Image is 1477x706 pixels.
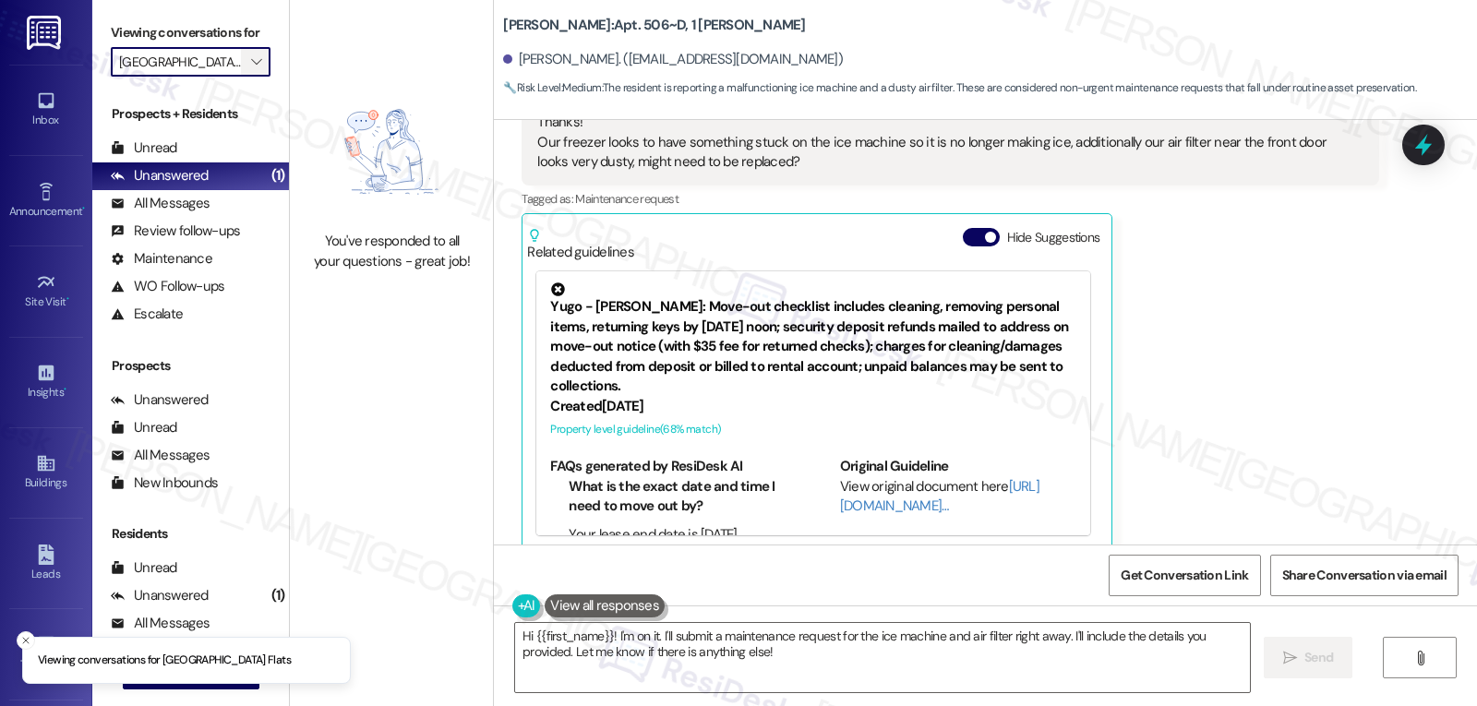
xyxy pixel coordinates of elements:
[569,477,787,517] li: What is the exact date and time I need to move out by?
[251,54,261,69] i: 
[1282,566,1447,585] span: Share Conversation via email
[1413,651,1427,665] i: 
[111,166,209,185] div: Unanswered
[111,18,270,47] label: Viewing conversations for
[310,232,473,271] div: You've responded to all your questions - great job!
[840,477,1077,517] div: View original document here
[1007,228,1100,247] label: Hide Suggestions
[550,457,742,475] b: FAQs generated by ResiDesk AI
[550,420,1076,439] div: Property level guideline ( 68 % match)
[9,85,83,135] a: Inbox
[111,249,212,269] div: Maintenance
[1109,555,1260,596] button: Get Conversation Link
[840,457,949,475] b: Original Guideline
[111,277,224,296] div: WO Follow-ups
[1264,637,1353,678] button: Send
[310,81,473,222] img: empty-state
[267,162,290,190] div: (1)
[111,194,210,213] div: All Messages
[9,629,83,679] a: Templates •
[111,446,210,465] div: All Messages
[111,221,240,241] div: Review follow-ups
[840,477,1039,515] a: [URL][DOMAIN_NAME]…
[1304,648,1333,667] span: Send
[64,383,66,396] span: •
[111,390,209,410] div: Unanswered
[111,138,177,158] div: Unread
[9,357,83,407] a: Insights •
[1283,651,1297,665] i: 
[92,104,289,124] div: Prospects + Residents
[503,16,805,35] b: [PERSON_NAME]: Apt. 506~D, 1 [PERSON_NAME]
[17,631,35,650] button: Close toast
[27,16,65,50] img: ResiDesk Logo
[267,581,290,610] div: (1)
[82,202,85,215] span: •
[575,191,678,207] span: Maintenance request
[92,356,289,376] div: Prospects
[111,586,209,605] div: Unanswered
[550,282,1076,396] div: Yugo - [PERSON_NAME]: Move-out checklist includes cleaning, removing personal items, returning ke...
[111,614,210,633] div: All Messages
[119,47,241,77] input: All communities
[503,80,601,95] strong: 🔧 Risk Level: Medium
[9,448,83,497] a: Buildings
[550,397,1076,416] div: Created [DATE]
[569,525,787,565] li: Your lease end date is [DATE] 12:00PM NOON.
[515,623,1250,692] textarea: Hi {{first_name}}! I'm on it. I'll submit a maintenance request for the ice machine and air filte...
[111,473,218,493] div: New Inbounds
[9,267,83,317] a: Site Visit •
[111,418,177,437] div: Unread
[1121,566,1248,585] span: Get Conversation Link
[503,50,843,69] div: [PERSON_NAME]. ([EMAIL_ADDRESS][DOMAIN_NAME])
[9,539,83,589] a: Leads
[537,113,1349,172] div: Thanks! Our freezer looks to have something stuck on the ice machine so it is no longer making ic...
[66,293,69,305] span: •
[111,305,183,324] div: Escalate
[522,185,1378,212] div: Tagged as:
[527,228,634,262] div: Related guidelines
[38,652,291,669] p: Viewing conversations for [GEOGRAPHIC_DATA] Flats
[1270,555,1459,596] button: Share Conversation via email
[503,78,1416,98] span: : The resident is reporting a malfunctioning ice machine and a dusty air filter. These are consid...
[111,558,177,578] div: Unread
[92,524,289,544] div: Residents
